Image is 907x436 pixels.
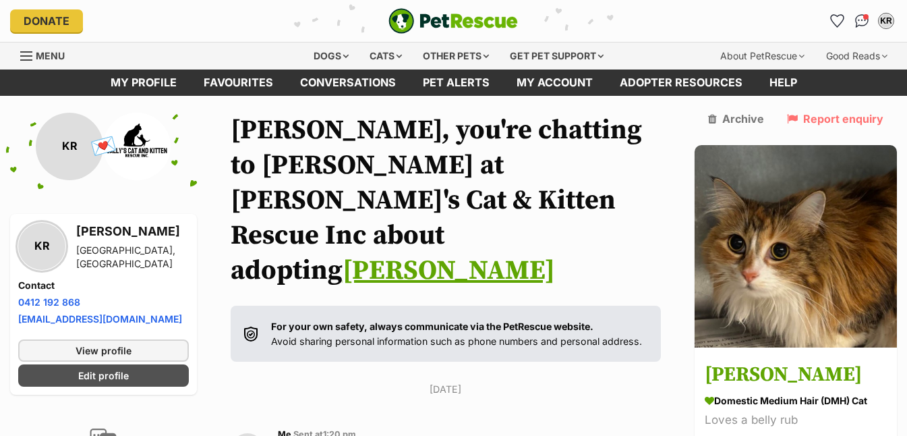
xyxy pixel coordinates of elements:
a: Adopter resources [606,70,756,96]
a: Favourites [190,70,287,96]
img: logo-e224e6f780fb5917bec1dbf3a21bbac754714ae5b6737aabdf751b685950b380.svg [388,8,518,34]
a: My profile [97,70,190,96]
img: Sally's Cat & Kitten Rescue Inc profile pic [103,113,171,180]
div: Dogs [304,43,358,70]
p: [DATE] [231,382,661,396]
a: [EMAIL_ADDRESS][DOMAIN_NAME] [18,313,182,325]
div: [GEOGRAPHIC_DATA], [GEOGRAPHIC_DATA] [76,244,189,271]
div: Other pets [413,43,498,70]
div: About PetRescue [711,43,814,70]
h3: [PERSON_NAME] [705,360,887,390]
div: Domestic Medium Hair (DMH) Cat [705,393,887,408]
div: Cats [360,43,411,70]
a: Pet alerts [409,70,503,96]
a: Donate [10,9,83,32]
div: KR [879,14,893,28]
a: Favourites [827,10,848,32]
a: Edit profile [18,364,189,387]
span: Menu [36,50,65,61]
span: Edit profile [78,369,129,383]
div: KR [18,223,65,270]
a: [PERSON_NAME] [343,254,555,288]
strong: For your own safety, always communicate via the PetRescue website. [271,321,593,332]
p: Avoid sharing personal information such as phone numbers and personal address. [271,319,642,348]
div: Good Reads [817,43,897,70]
a: Archive [708,113,764,125]
img: Minnie [695,145,897,348]
div: KR [36,113,103,180]
a: My account [503,70,606,96]
ul: Account quick links [827,10,897,32]
div: Loves a belly rub [705,411,887,429]
img: chat-41dd97257d64d25036548639549fe6c8038ab92f7586957e7f3b1b290dea8141.svg [855,14,869,28]
a: Menu [20,43,74,67]
a: Help [756,70,811,96]
a: PetRescue [388,8,518,34]
a: View profile [18,339,189,362]
span: 💌 [88,132,119,161]
div: Get pet support [500,43,613,70]
a: Report enquiry [787,113,883,125]
a: conversations [287,70,409,96]
button: My account [875,10,897,32]
a: 0412 192 868 [18,296,80,308]
h4: Contact [18,279,189,292]
h3: [PERSON_NAME] [76,222,189,241]
h1: [PERSON_NAME], you're chatting to [PERSON_NAME] at [PERSON_NAME]'s Cat & Kitten Rescue Inc about ... [231,113,661,288]
span: View profile [76,344,131,358]
a: Conversations [851,10,873,32]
